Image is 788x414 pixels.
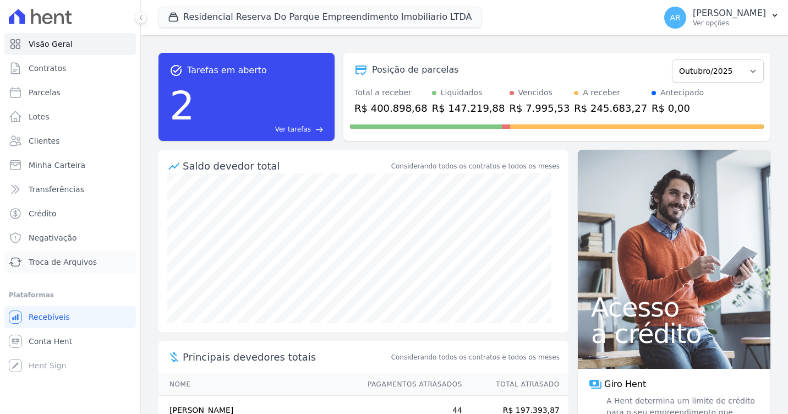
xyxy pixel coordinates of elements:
span: Ver tarefas [275,124,311,134]
div: Liquidados [441,87,483,99]
div: Saldo devedor total [183,159,389,173]
a: Conta Hent [4,330,136,352]
p: Ver opções [693,19,766,28]
div: R$ 245.683,27 [574,101,647,116]
div: Total a receber [354,87,428,99]
span: Transferências [29,184,84,195]
span: task_alt [169,64,183,77]
a: Transferências [4,178,136,200]
div: 2 [169,77,195,134]
p: [PERSON_NAME] [693,8,766,19]
span: Tarefas em aberto [187,64,267,77]
span: Giro Hent [604,378,646,391]
button: AR [PERSON_NAME] Ver opções [655,2,788,33]
span: Parcelas [29,87,61,98]
a: Ver tarefas east [199,124,324,134]
a: Visão Geral [4,33,136,55]
span: Conta Hent [29,336,72,347]
a: Recebíveis [4,306,136,328]
span: east [315,126,324,134]
a: Lotes [4,106,136,128]
a: Negativação [4,227,136,249]
th: Pagamentos Atrasados [357,373,463,396]
a: Clientes [4,130,136,152]
span: Principais devedores totais [183,350,389,364]
div: R$ 147.219,88 [432,101,505,116]
span: Negativação [29,232,77,243]
th: Nome [158,373,357,396]
button: Residencial Reserva Do Parque Empreendimento Imobiliario LTDA [158,7,481,28]
div: Plataformas [9,288,132,302]
div: Antecipado [660,87,704,99]
span: Considerando todos os contratos e todos os meses [391,352,560,362]
a: Contratos [4,57,136,79]
span: a crédito [591,320,757,347]
div: Posição de parcelas [372,63,459,77]
a: Crédito [4,203,136,225]
span: AR [670,14,680,21]
span: Visão Geral [29,39,73,50]
a: Parcelas [4,81,136,103]
a: Troca de Arquivos [4,251,136,273]
th: Total Atrasado [463,373,568,396]
div: A receber [583,87,620,99]
span: Minha Carteira [29,160,85,171]
span: Recebíveis [29,312,70,323]
div: R$ 400.898,68 [354,101,428,116]
span: Contratos [29,63,66,74]
a: Minha Carteira [4,154,136,176]
div: R$ 0,00 [652,101,704,116]
div: Vencidos [518,87,552,99]
span: Crédito [29,208,57,219]
div: R$ 7.995,53 [510,101,570,116]
span: Acesso [591,294,757,320]
span: Clientes [29,135,59,146]
span: Troca de Arquivos [29,257,97,268]
div: Considerando todos os contratos e todos os meses [391,161,560,171]
span: Lotes [29,111,50,122]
